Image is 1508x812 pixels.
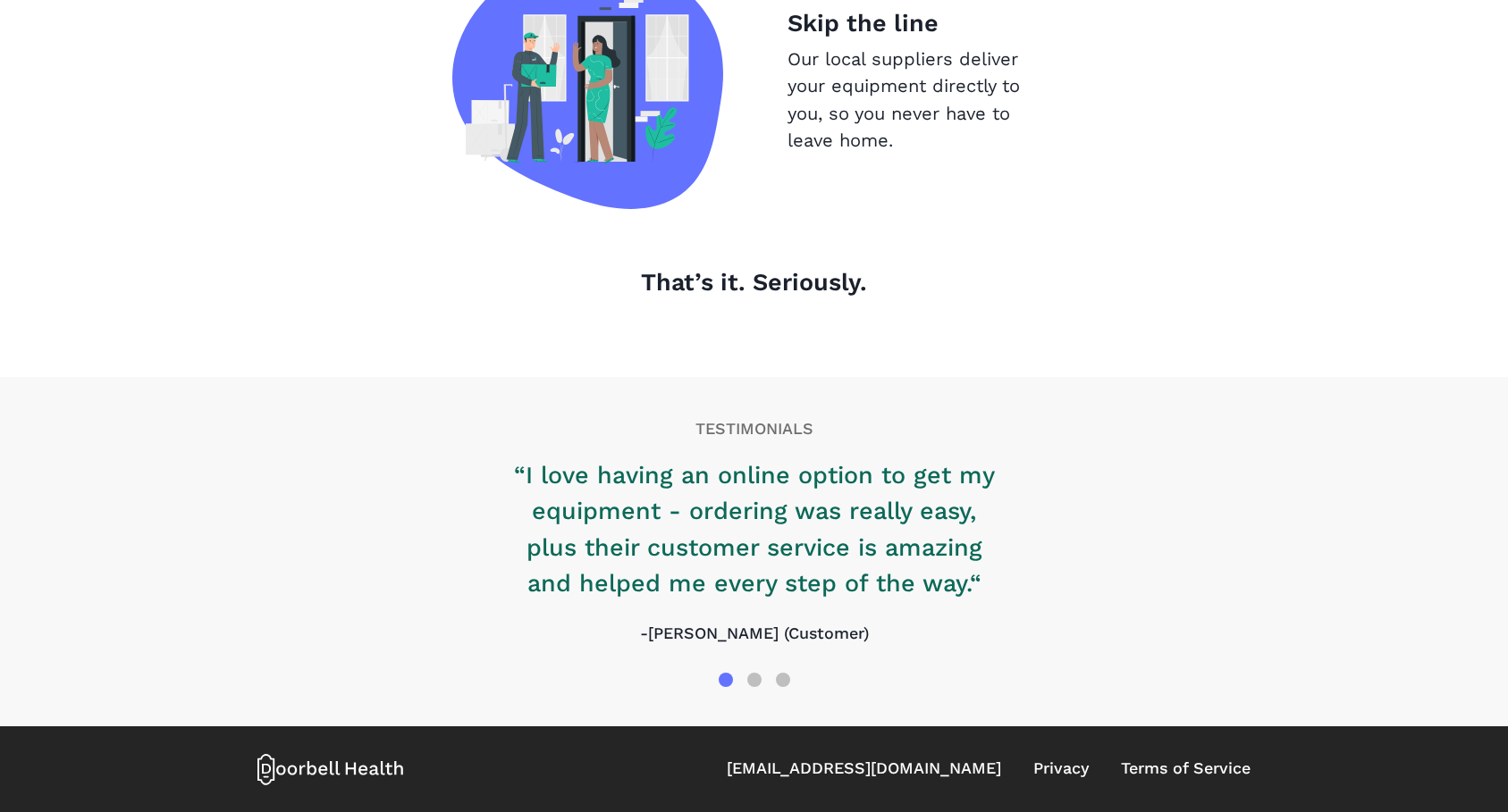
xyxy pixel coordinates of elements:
p: -[PERSON_NAME] (Customer) [504,622,1005,646]
p: That’s it. Seriously. [257,264,1251,300]
a: Terms of Service [1121,757,1251,781]
p: Skip the line [788,5,1056,41]
a: [EMAIL_ADDRESS][DOMAIN_NAME] [727,757,1001,781]
a: Privacy [1033,757,1089,781]
p: “I love having an online option to get my equipment - ordering was really easy, plus their custom... [504,457,1005,601]
p: TESTIMONIALS [257,417,1251,441]
p: Our local suppliers deliver your equipment directly to you, so you never have to leave home. [788,46,1056,154]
